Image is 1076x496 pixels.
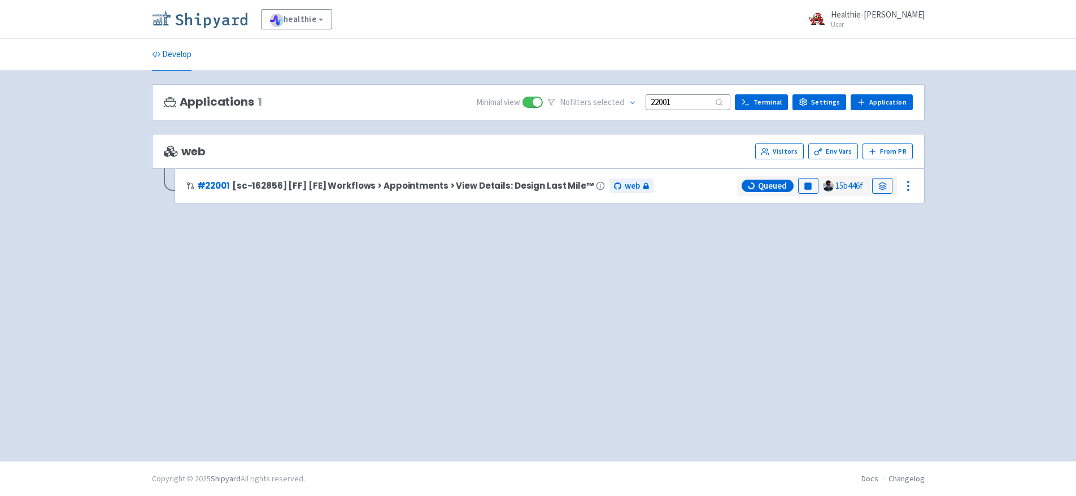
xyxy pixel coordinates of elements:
[232,181,594,190] span: [sc-162856] [FF] [FE] Workflows > Appointments > View Details: Design Last Mile™
[593,97,624,107] span: selected
[888,473,925,484] a: Changelog
[625,180,640,193] span: web
[862,143,913,159] button: From PR
[197,180,230,192] a: #22001
[152,10,247,28] img: Shipyard logo
[851,94,912,110] a: Application
[835,180,863,191] a: 15b446f
[801,10,925,28] a: Healthie-[PERSON_NAME] User
[560,96,624,109] span: No filter s
[211,473,241,484] a: Shipyard
[164,145,206,158] span: web
[646,94,730,110] input: Search...
[152,39,191,71] a: Develop
[831,21,925,28] small: User
[258,95,262,108] span: 1
[792,94,846,110] a: Settings
[758,180,787,192] span: Queued
[798,178,818,194] button: Pause
[152,473,305,485] div: Copyright © 2025 All rights reserved.
[831,9,925,20] span: Healthie-[PERSON_NAME]
[755,143,804,159] a: Visitors
[164,95,262,108] h3: Applications
[808,143,858,159] a: Env Vars
[261,9,333,29] a: healthie
[735,94,788,110] a: Terminal
[861,473,878,484] a: Docs
[476,96,520,109] span: Minimal view
[609,179,654,194] a: web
